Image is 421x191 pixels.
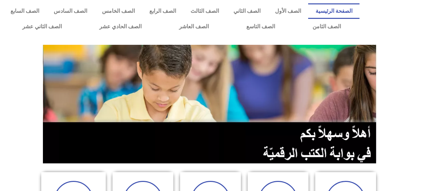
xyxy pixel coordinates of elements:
a: الصف الثاني عشر [3,19,80,34]
a: الصف الخامس [95,3,142,19]
a: الصف الثالث [183,3,226,19]
a: الصفحة الرئيسية [308,3,360,19]
a: الصف الثامن [294,19,360,34]
a: الصف الحادي عشر [80,19,160,34]
a: الصف الرابع [142,3,183,19]
a: الصف الأول [268,3,308,19]
a: الصف التاسع [227,19,294,34]
a: الصف السابع [3,3,47,19]
a: الصف السادس [47,3,95,19]
a: الصف الثاني [226,3,268,19]
a: الصف العاشر [160,19,227,34]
